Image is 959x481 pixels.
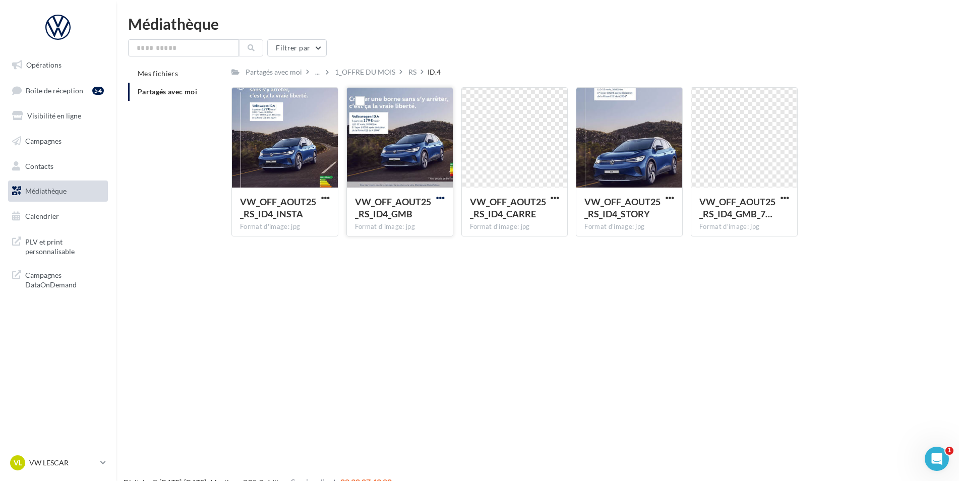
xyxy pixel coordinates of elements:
span: Médiathèque [25,187,67,195]
span: Visibilité en ligne [27,111,81,120]
span: Calendrier [25,212,59,220]
div: Médiathèque [128,16,947,31]
span: VW_OFF_AOUT25_RS_ID4_STORY [584,196,661,219]
a: Campagnes DataOnDemand [6,264,110,294]
iframe: Intercom live chat [925,447,949,471]
div: RS [408,67,416,77]
div: Format d'image: jpg [699,222,789,231]
span: VW_OFF_AOUT25_RS_ID4_INSTA [240,196,316,219]
span: VW_OFF_AOUT25_RS_ID4_GMB_720x720px [699,196,775,219]
a: Médiathèque [6,181,110,202]
span: Campagnes DataOnDemand [25,268,104,290]
div: Partagés avec moi [246,67,302,77]
div: ... [313,65,322,79]
span: Contacts [25,161,53,170]
a: Visibilité en ligne [6,105,110,127]
span: VL [14,458,22,468]
div: Format d'image: jpg [470,222,560,231]
span: Campagnes [25,137,62,145]
a: PLV et print personnalisable [6,231,110,261]
a: VL VW LESCAR [8,453,108,472]
span: VW_OFF_AOUT25_RS_ID4_CARRE [470,196,546,219]
div: 1_OFFRE DU MOIS [335,67,395,77]
div: ID.4 [428,67,441,77]
span: Boîte de réception [26,86,83,94]
a: Boîte de réception54 [6,80,110,101]
span: VW_OFF_AOUT25_RS_ID4_GMB [355,196,431,219]
span: PLV et print personnalisable [25,235,104,257]
span: 1 [945,447,953,455]
div: Format d'image: jpg [355,222,445,231]
button: Filtrer par [267,39,327,56]
span: Mes fichiers [138,69,178,78]
a: Opérations [6,54,110,76]
div: 54 [92,87,104,95]
span: Partagés avec moi [138,87,197,96]
a: Contacts [6,156,110,177]
a: Campagnes [6,131,110,152]
span: Opérations [26,61,62,69]
div: Format d'image: jpg [240,222,330,231]
a: Calendrier [6,206,110,227]
p: VW LESCAR [29,458,96,468]
div: Format d'image: jpg [584,222,674,231]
